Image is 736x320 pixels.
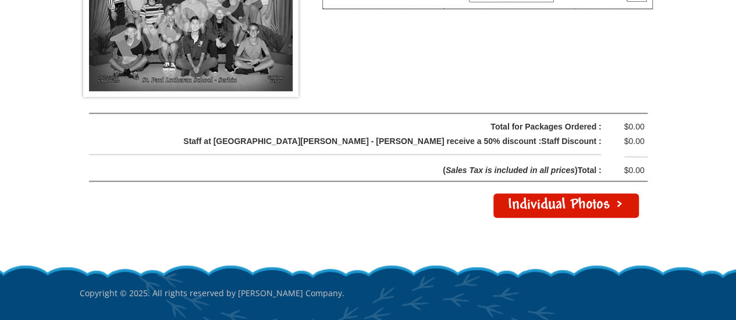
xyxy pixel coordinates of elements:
[119,134,602,149] div: Staff at St Paul Lutheran School - Serbin receive a 50% discount
[610,163,645,178] div: $0.00
[610,120,645,134] div: $0.00
[119,120,602,134] div: Total for Packages Ordered :
[578,166,602,175] span: Total :
[541,136,601,146] span: Staff Discount :
[90,163,602,178] div: ( )
[446,166,575,175] span: Sales Tax is included in all prices
[493,193,639,218] a: Individual Photos >
[610,134,645,149] div: $0.00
